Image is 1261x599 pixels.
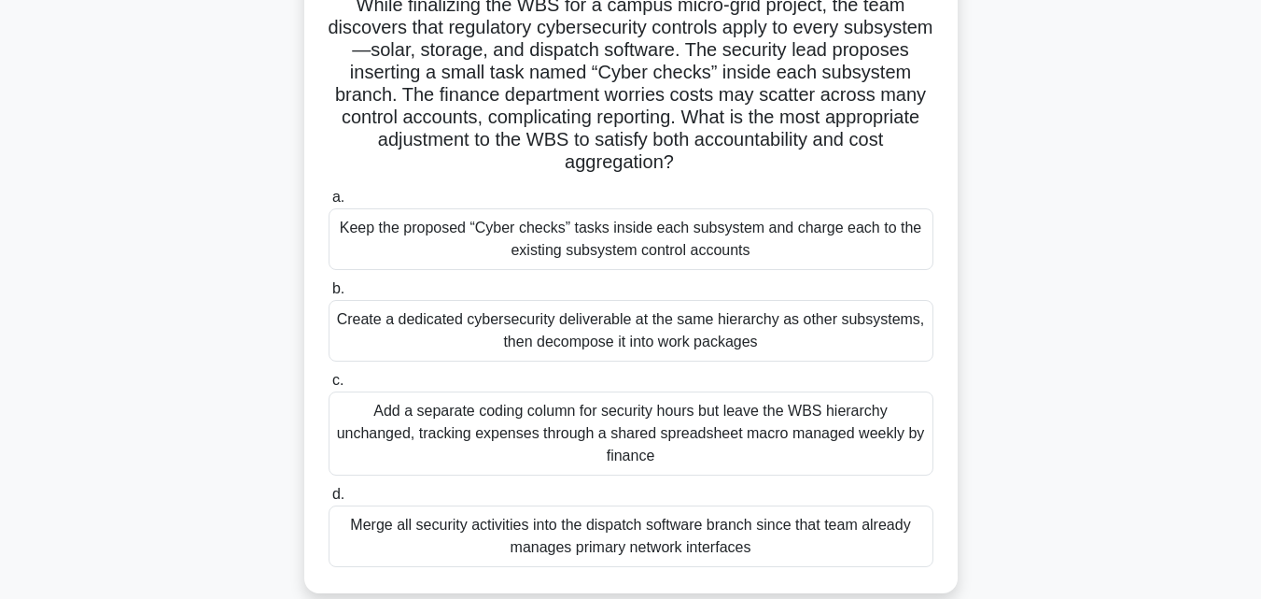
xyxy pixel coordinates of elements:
span: d. [332,486,344,502]
span: c. [332,372,343,388]
div: Keep the proposed “Cyber checks” tasks inside each subsystem and charge each to the existing subs... [329,208,933,270]
div: Merge all security activities into the dispatch software branch since that team already manages p... [329,506,933,567]
span: a. [332,189,344,205]
span: b. [332,280,344,296]
div: Create a dedicated cybersecurity deliverable at the same hierarchy as other subsystems, then deco... [329,300,933,362]
div: Add a separate coding column for security hours but leave the WBS hierarchy unchanged, tracking e... [329,392,933,476]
